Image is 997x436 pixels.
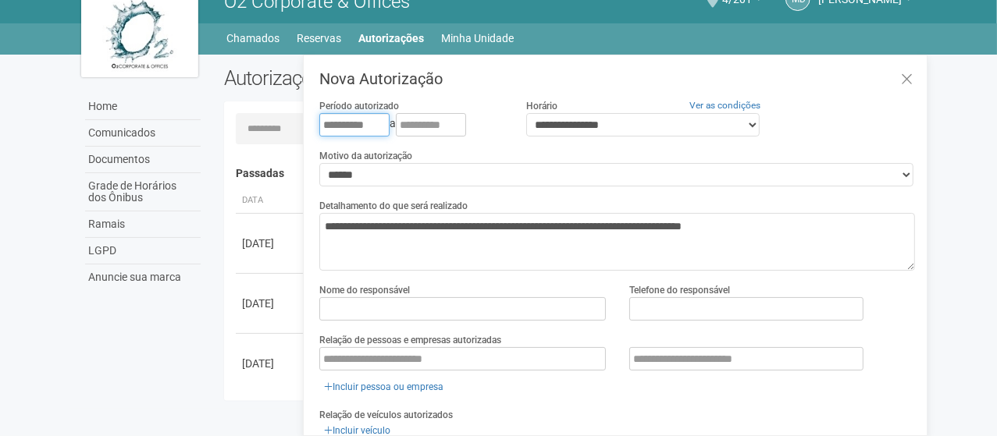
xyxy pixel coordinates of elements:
label: Telefone do responsável [629,283,730,297]
label: Relação de pessoas e empresas autorizadas [319,333,501,347]
label: Horário [526,99,557,113]
label: Motivo da autorização [319,149,412,163]
a: Incluir pessoa ou empresa [319,378,448,395]
label: Nome do responsável [319,283,410,297]
h3: Nova Autorização [319,71,915,87]
label: Período autorizado [319,99,399,113]
a: Autorizações [359,27,425,49]
h2: Autorizações [224,66,558,90]
a: LGPD [85,238,201,264]
h4: Passadas [236,168,905,179]
a: Documentos [85,147,201,173]
label: Detalhamento do que será realizado [319,199,468,213]
div: a [319,113,502,136]
a: Ver as condições [689,100,760,111]
div: [DATE] [242,236,300,251]
a: Home [85,94,201,120]
a: Minha Unidade [442,27,515,49]
a: Reservas [297,27,342,49]
label: Relação de veículos autorizados [319,408,453,422]
a: Anuncie sua marca [85,264,201,290]
a: Ramais [85,211,201,238]
th: Data [236,188,306,214]
div: [DATE] [242,296,300,311]
a: Grade de Horários dos Ônibus [85,173,201,211]
a: Comunicados [85,120,201,147]
div: [DATE] [242,356,300,371]
a: Chamados [227,27,280,49]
